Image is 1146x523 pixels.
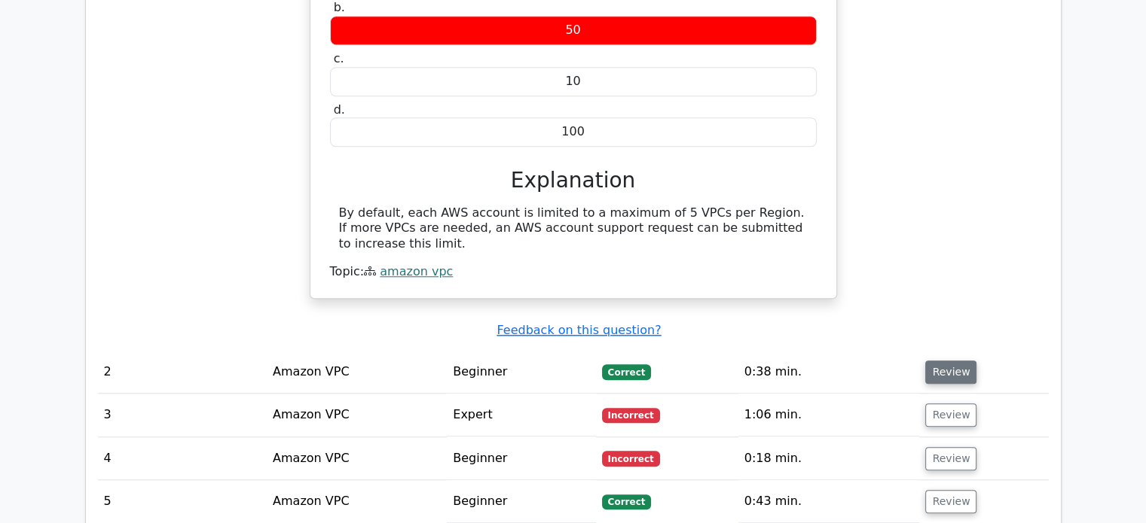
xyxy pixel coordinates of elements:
[330,67,817,96] div: 10
[330,264,817,280] div: Topic:
[330,117,817,147] div: 100
[339,205,808,252] div: By default, each AWS account is limited to a maximum of 5 VPCs per Region. If more VPCs are neede...
[602,451,660,466] span: Incorrect
[98,351,267,394] td: 2
[380,264,453,278] a: amazon vpc
[738,394,920,436] td: 1:06 min.
[330,16,817,45] div: 50
[925,403,976,427] button: Review
[447,394,596,436] td: Expert
[925,490,976,513] button: Review
[267,437,447,480] td: Amazon VPC
[738,351,920,394] td: 0:38 min.
[925,360,976,384] button: Review
[98,437,267,480] td: 4
[925,447,976,470] button: Review
[602,408,660,423] span: Incorrect
[267,351,447,394] td: Amazon VPC
[267,480,447,523] td: Amazon VPC
[267,394,447,436] td: Amazon VPC
[334,51,344,65] span: c.
[447,480,596,523] td: Beginner
[497,323,661,337] a: Feedback on this question?
[334,102,345,117] span: d.
[447,351,596,394] td: Beginner
[98,480,267,523] td: 5
[447,437,596,480] td: Beginner
[98,394,267,436] td: 3
[738,480,920,523] td: 0:43 min.
[738,437,920,480] td: 0:18 min.
[339,168,808,193] h3: Explanation
[602,364,651,379] span: Correct
[602,494,651,509] span: Correct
